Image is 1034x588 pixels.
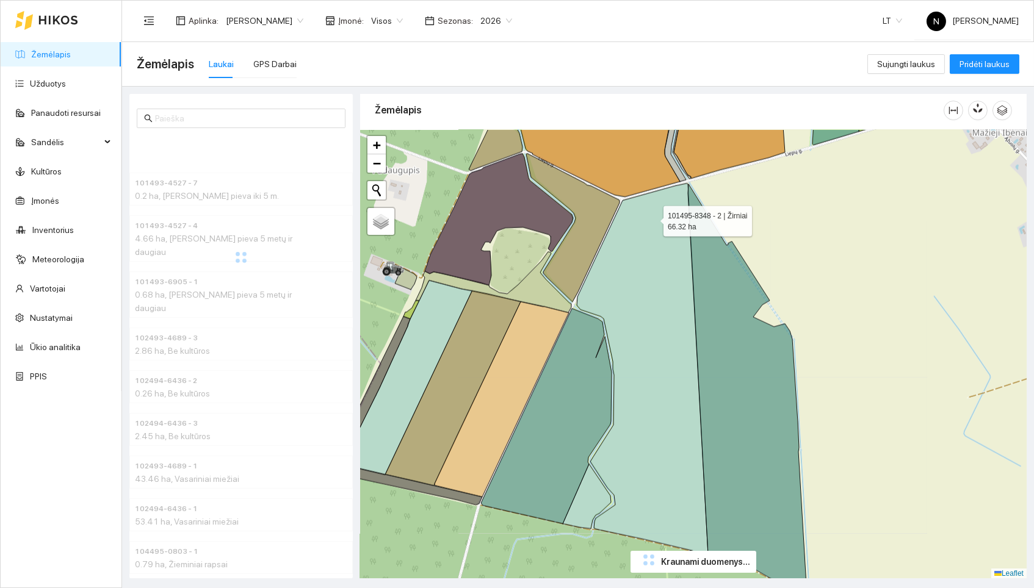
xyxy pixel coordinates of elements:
span: 2026 [480,12,512,30]
span: Įmonė : [338,14,364,27]
a: Panaudoti resursai [31,108,101,118]
a: Leaflet [994,569,1024,578]
input: Paieška [155,112,338,125]
span: menu-fold [143,15,154,26]
button: column-width [944,101,963,120]
div: GPS Darbai [253,57,297,71]
a: Užduotys [30,79,66,88]
a: Žemėlapis [31,49,71,59]
button: Sujungti laukus [867,54,945,74]
a: Kultūros [31,167,62,176]
a: Zoom out [367,154,386,173]
a: Nustatymai [30,313,73,323]
div: Žemėlapis [375,93,944,127]
span: Pridėti laukus [960,57,1010,71]
a: Vartotojai [30,284,65,293]
a: Ūkio analitika [30,342,81,352]
span: Nikolajus Dubnikovas [226,12,303,30]
button: menu-fold [137,9,161,33]
span: Sezonas : [438,14,473,27]
a: Sujungti laukus [867,59,945,69]
span: LT [883,12,902,30]
span: layout [176,16,186,26]
a: Zoom in [367,136,386,154]
span: Aplinka : [189,14,219,27]
a: Inventorius [32,225,74,235]
span: N [933,12,939,31]
button: Initiate a new search [367,181,386,199]
a: Įmonės [31,196,59,206]
span: Žemėlapis [137,54,194,74]
span: + [373,137,381,152]
a: Layers [367,208,394,235]
span: [PERSON_NAME] [927,16,1019,26]
span: calendar [425,16,435,26]
span: search [144,114,153,123]
span: − [373,156,381,171]
a: Pridėti laukus [950,59,1019,69]
a: PPIS [30,371,47,381]
span: Sandėlis [31,130,101,154]
button: Pridėti laukus [950,54,1019,74]
span: shop [325,16,335,26]
div: Laukai [209,57,234,71]
span: Kraunami duomenys... [661,555,750,568]
span: column-width [944,106,963,115]
span: Sujungti laukus [877,57,935,71]
a: Meteorologija [32,254,84,264]
span: Visos [371,12,403,30]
